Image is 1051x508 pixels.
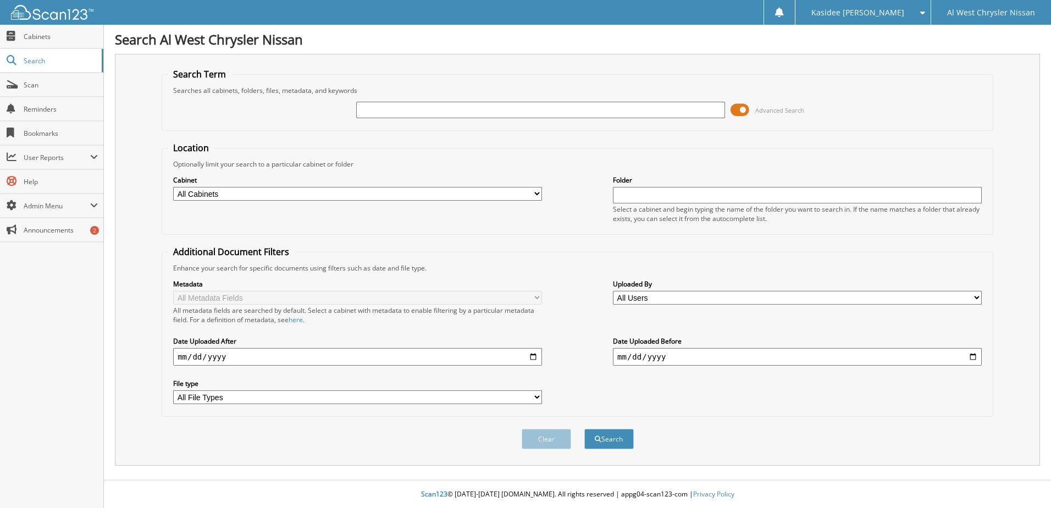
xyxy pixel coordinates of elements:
button: Clear [522,429,571,449]
label: Folder [613,175,982,185]
div: Optionally limit your search to a particular cabinet or folder [168,159,987,169]
img: scan123-logo-white.svg [11,5,93,20]
a: Privacy Policy [693,489,734,499]
label: Uploaded By [613,279,982,289]
legend: Additional Document Filters [168,246,295,258]
span: Advanced Search [755,106,804,114]
div: © [DATE]-[DATE] [DOMAIN_NAME]. All rights reserved | appg04-scan123-com | [104,481,1051,508]
label: Date Uploaded After [173,336,542,346]
h1: Search Al West Chrysler Nissan [115,30,1040,48]
label: Date Uploaded Before [613,336,982,346]
label: Metadata [173,279,542,289]
div: Searches all cabinets, folders, files, metadata, and keywords [168,86,987,95]
span: Cabinets [24,32,98,41]
span: User Reports [24,153,90,162]
span: Scan123 [421,489,447,499]
input: end [613,348,982,366]
span: Scan [24,80,98,90]
input: start [173,348,542,366]
span: Search [24,56,96,65]
span: Bookmarks [24,129,98,138]
span: Announcements [24,225,98,235]
div: Select a cabinet and begin typing the name of the folder you want to search in. If the name match... [613,205,982,223]
label: Cabinet [173,175,542,185]
span: Kasidee [PERSON_NAME] [811,9,904,16]
span: Help [24,177,98,186]
legend: Location [168,142,214,154]
iframe: Chat Widget [996,455,1051,508]
div: 2 [90,226,99,235]
label: File type [173,379,542,388]
a: here [289,315,303,324]
span: Admin Menu [24,201,90,211]
span: Al West Chrysler Nissan [947,9,1035,16]
div: Enhance your search for specific documents using filters such as date and file type. [168,263,987,273]
legend: Search Term [168,68,231,80]
button: Search [584,429,634,449]
span: Reminders [24,104,98,114]
div: All metadata fields are searched by default. Select a cabinet with metadata to enable filtering b... [173,306,542,324]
